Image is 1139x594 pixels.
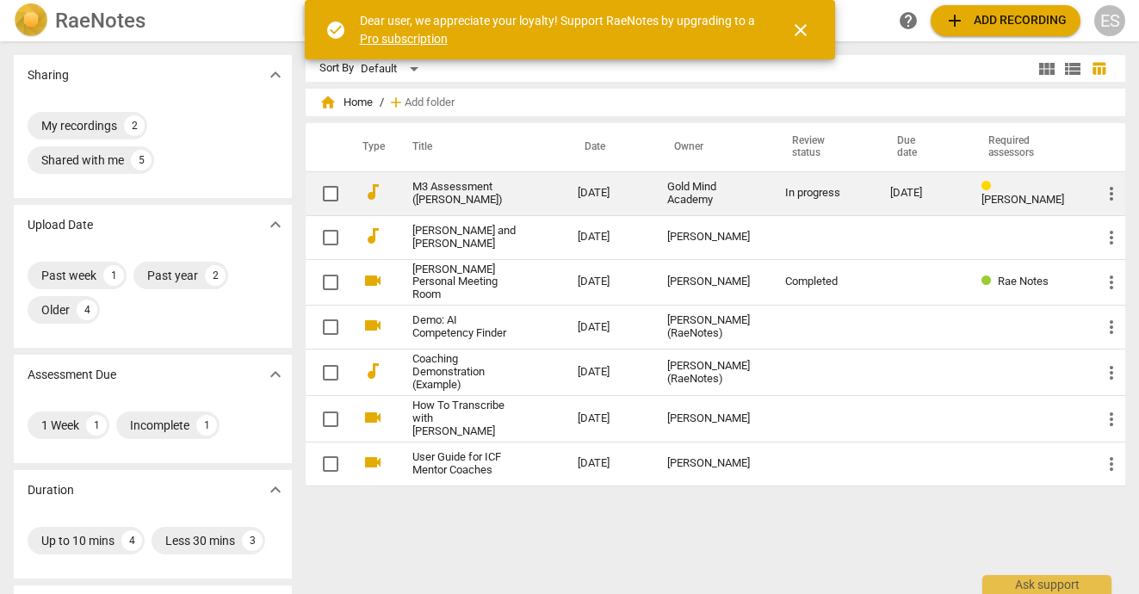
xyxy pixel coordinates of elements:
[265,364,286,385] span: expand_more
[944,10,1067,31] span: Add recording
[28,366,116,384] p: Assessment Due
[196,415,217,436] div: 1
[1101,409,1122,430] span: more_vert
[77,300,97,320] div: 4
[667,314,757,340] div: [PERSON_NAME] (RaeNotes)
[263,477,288,503] button: Show more
[1101,454,1122,474] span: more_vert
[564,396,653,442] td: [DATE]
[380,96,384,109] span: /
[1094,5,1125,36] div: ES
[405,96,455,109] span: Add folder
[1062,59,1083,79] span: view_list
[1101,227,1122,248] span: more_vert
[319,62,354,75] div: Sort By
[362,315,383,336] span: videocam
[667,231,757,244] div: [PERSON_NAME]
[361,55,424,83] div: Default
[205,265,226,286] div: 2
[130,417,189,434] div: Incomplete
[876,123,968,171] th: Due date
[982,575,1111,594] div: Ask support
[41,117,117,134] div: My recordings
[412,399,517,438] a: How To Transcribe with [PERSON_NAME]
[968,123,1087,171] th: Required assessors
[981,275,998,288] span: Review status: completed
[362,182,383,202] span: audiotrack
[362,270,383,291] span: videocam
[893,5,924,36] a: Help
[667,181,757,207] div: Gold Mind Academy
[131,150,152,170] div: 5
[265,480,286,500] span: expand_more
[360,12,759,47] div: Dear user, we appreciate your loyalty! Support RaeNotes by upgrading to a
[392,123,565,171] th: Title
[360,32,448,46] a: Pro subscription
[14,3,48,38] img: Logo
[412,353,517,392] a: Coaching Demonstration (Example)
[325,20,346,40] span: check_circle
[412,451,517,477] a: User Guide for ICF Mentor Coaches
[564,215,653,259] td: [DATE]
[265,65,286,85] span: expand_more
[263,362,288,387] button: Show more
[412,225,517,251] a: [PERSON_NAME] and [PERSON_NAME]
[263,212,288,238] button: Show more
[1101,272,1122,293] span: more_vert
[362,452,383,473] span: videocam
[1086,56,1111,82] button: Table view
[785,275,863,288] div: Completed
[41,532,115,549] div: Up to 10 mins
[1060,56,1086,82] button: List view
[14,3,288,38] a: LogoRaeNotes
[1101,183,1122,204] span: more_vert
[242,530,263,551] div: 3
[55,9,145,33] h2: RaeNotes
[41,152,124,169] div: Shared with me
[667,360,757,386] div: [PERSON_NAME] (RaeNotes)
[564,171,653,215] td: [DATE]
[890,187,954,200] div: [DATE]
[362,361,383,381] span: audiotrack
[931,5,1080,36] button: Upload
[1037,59,1057,79] span: view_module
[1101,317,1122,337] span: more_vert
[86,415,107,436] div: 1
[780,9,821,51] button: Close
[981,193,1064,206] span: [PERSON_NAME]
[263,62,288,88] button: Show more
[362,407,383,428] span: videocam
[319,94,337,111] span: home
[412,314,517,340] a: Demo: AI Competency Finder
[785,187,863,200] div: In progress
[564,442,653,486] td: [DATE]
[147,267,198,284] div: Past year
[349,123,392,171] th: Type
[1034,56,1060,82] button: Tile view
[41,301,70,319] div: Older
[362,226,383,246] span: audiotrack
[103,265,124,286] div: 1
[41,417,79,434] div: 1 Week
[564,306,653,350] td: [DATE]
[998,275,1049,288] span: Rae Notes
[790,20,811,40] span: close
[667,412,757,425] div: [PERSON_NAME]
[124,115,145,136] div: 2
[564,259,653,306] td: [DATE]
[165,532,235,549] div: Less 30 mins
[653,123,771,171] th: Owner
[28,481,74,499] p: Duration
[1101,362,1122,383] span: more_vert
[944,10,965,31] span: add
[564,350,653,396] td: [DATE]
[412,181,517,207] a: M3 Assessment ([PERSON_NAME])
[265,214,286,235] span: expand_more
[387,94,405,111] span: add
[667,275,757,288] div: [PERSON_NAME]
[898,10,919,31] span: help
[28,66,69,84] p: Sharing
[771,123,876,171] th: Review status
[1091,60,1107,77] span: table_chart
[41,267,96,284] div: Past week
